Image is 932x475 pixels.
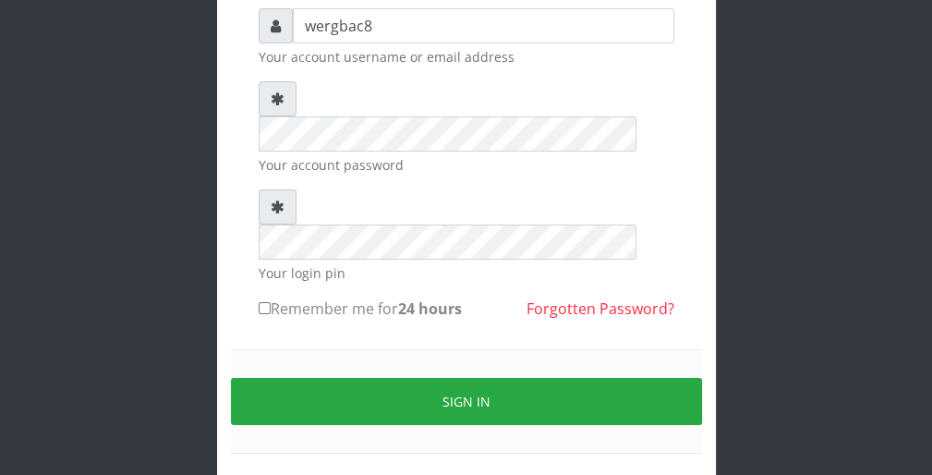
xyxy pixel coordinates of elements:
[398,298,462,319] b: 24 hours
[259,263,674,283] small: Your login pin
[259,155,674,175] small: Your account password
[259,302,271,314] input: Remember me for24 hours
[259,298,462,320] label: Remember me for
[527,298,674,319] a: Forgotten Password?
[293,8,674,43] input: Username or email address
[259,47,674,67] small: Your account username or email address
[231,378,702,425] button: Sign in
